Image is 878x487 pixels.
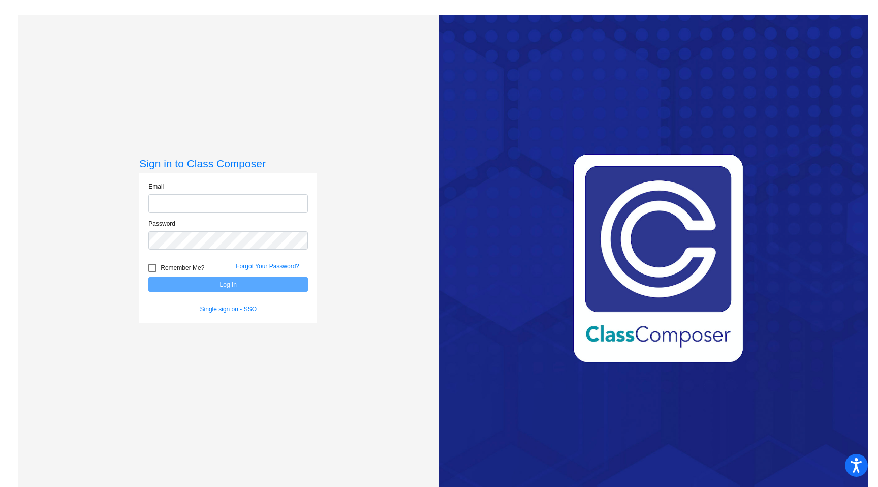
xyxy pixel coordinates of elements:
a: Single sign on - SSO [200,306,257,313]
label: Email [148,182,164,191]
h3: Sign in to Class Composer [139,157,317,170]
button: Log In [148,277,308,292]
label: Password [148,219,175,228]
span: Remember Me? [161,262,204,274]
a: Forgot Your Password? [236,263,299,270]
